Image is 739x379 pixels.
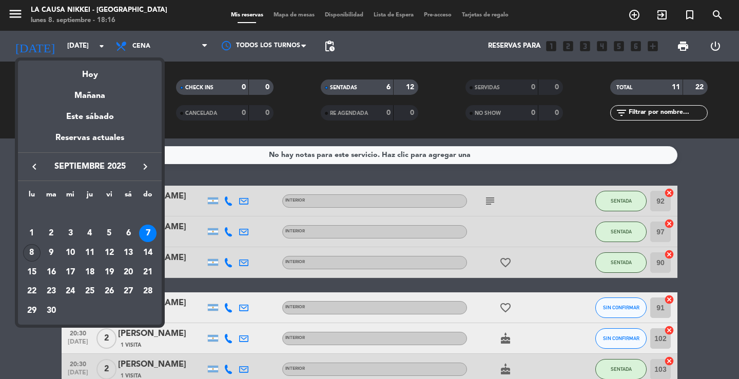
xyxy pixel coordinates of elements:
div: 13 [120,244,137,262]
div: 28 [139,283,157,301]
td: 8 de septiembre de 2025 [22,243,42,263]
td: 6 de septiembre de 2025 [119,224,139,244]
div: Mañana [18,82,162,103]
td: 20 de septiembre de 2025 [119,263,139,282]
div: 2 [43,225,60,242]
th: lunes [22,189,42,205]
div: 3 [62,225,79,242]
th: jueves [80,189,100,205]
div: 10 [62,244,79,262]
th: miércoles [61,189,80,205]
div: 14 [139,244,157,262]
div: 16 [43,264,60,281]
td: 14 de septiembre de 2025 [138,243,158,263]
div: 21 [139,264,157,281]
div: 8 [23,244,41,262]
i: keyboard_arrow_right [139,161,151,173]
div: Reservas actuales [18,131,162,152]
div: 9 [43,244,60,262]
td: 3 de septiembre de 2025 [61,224,80,244]
td: 26 de septiembre de 2025 [100,282,119,302]
th: viernes [100,189,119,205]
th: domingo [138,189,158,205]
div: 27 [120,283,137,301]
td: 17 de septiembre de 2025 [61,263,80,282]
td: 7 de septiembre de 2025 [138,224,158,244]
td: 2 de septiembre de 2025 [42,224,61,244]
td: 24 de septiembre de 2025 [61,282,80,302]
td: 27 de septiembre de 2025 [119,282,139,302]
div: 4 [81,225,99,242]
td: 16 de septiembre de 2025 [42,263,61,282]
div: 12 [101,244,118,262]
span: septiembre 2025 [44,160,136,173]
td: 12 de septiembre de 2025 [100,243,119,263]
div: 7 [139,225,157,242]
div: 26 [101,283,118,301]
th: sábado [119,189,139,205]
td: 5 de septiembre de 2025 [100,224,119,244]
td: 9 de septiembre de 2025 [42,243,61,263]
div: 23 [43,283,60,301]
div: 29 [23,302,41,320]
div: 30 [43,302,60,320]
td: 23 de septiembre de 2025 [42,282,61,302]
div: 20 [120,264,137,281]
td: 28 de septiembre de 2025 [138,282,158,302]
div: 25 [81,283,99,301]
div: 5 [101,225,118,242]
i: keyboard_arrow_left [28,161,41,173]
td: 22 de septiembre de 2025 [22,282,42,302]
td: 19 de septiembre de 2025 [100,263,119,282]
div: 17 [62,264,79,281]
td: 4 de septiembre de 2025 [80,224,100,244]
div: 19 [101,264,118,281]
div: Este sábado [18,103,162,131]
div: 18 [81,264,99,281]
td: 25 de septiembre de 2025 [80,282,100,302]
td: SEP. [22,205,158,224]
button: keyboard_arrow_left [25,160,44,173]
button: keyboard_arrow_right [136,160,154,173]
td: 11 de septiembre de 2025 [80,243,100,263]
td: 13 de septiembre de 2025 [119,243,139,263]
td: 1 de septiembre de 2025 [22,224,42,244]
td: 30 de septiembre de 2025 [42,301,61,321]
td: 29 de septiembre de 2025 [22,301,42,321]
div: Hoy [18,61,162,82]
td: 15 de septiembre de 2025 [22,263,42,282]
div: 6 [120,225,137,242]
div: 11 [81,244,99,262]
div: 22 [23,283,41,301]
div: 24 [62,283,79,301]
div: 15 [23,264,41,281]
div: 1 [23,225,41,242]
td: 21 de septiembre de 2025 [138,263,158,282]
th: martes [42,189,61,205]
td: 10 de septiembre de 2025 [61,243,80,263]
td: 18 de septiembre de 2025 [80,263,100,282]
